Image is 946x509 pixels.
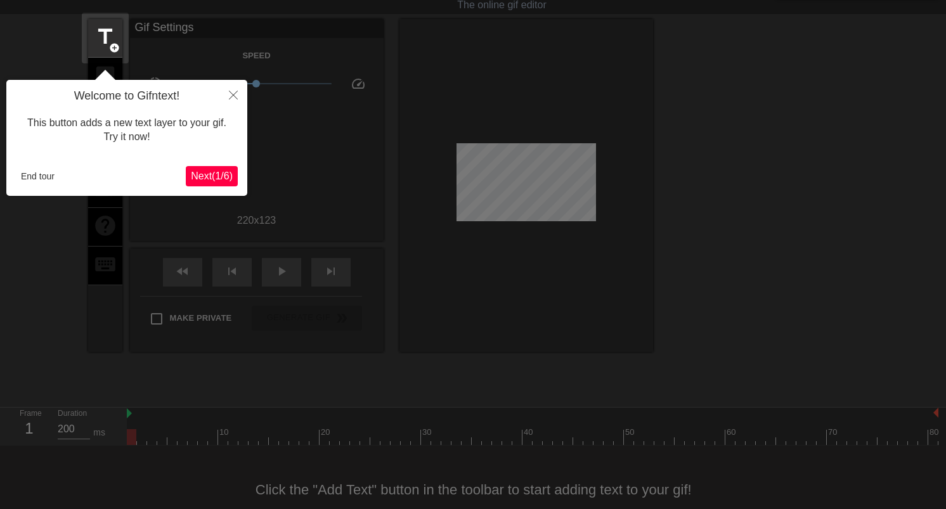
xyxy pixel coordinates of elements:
[191,171,233,181] span: Next ( 1 / 6 )
[186,166,238,186] button: Next
[16,103,238,157] div: This button adds a new text layer to your gif. Try it now!
[16,167,60,186] button: End tour
[219,80,247,109] button: Close
[16,89,238,103] h4: Welcome to Gifntext!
